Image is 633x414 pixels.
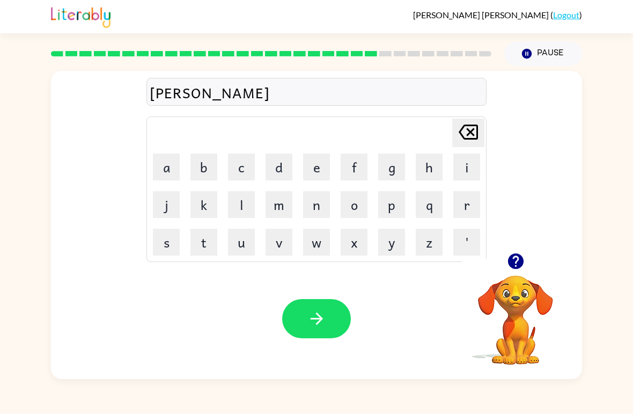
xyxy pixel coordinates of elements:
[51,4,111,28] img: Literably
[413,10,550,20] span: [PERSON_NAME] [PERSON_NAME]
[303,229,330,256] button: w
[190,154,217,180] button: b
[190,229,217,256] button: t
[416,229,443,256] button: z
[303,191,330,218] button: n
[413,10,582,20] div: ( )
[453,229,480,256] button: '
[416,191,443,218] button: q
[266,191,292,218] button: m
[453,191,480,218] button: r
[462,259,569,366] video: Your browser must support playing .mp4 files to use Literably. Please try using another browser.
[341,229,367,256] button: x
[378,229,405,256] button: y
[228,191,255,218] button: l
[303,154,330,180] button: e
[453,154,480,180] button: i
[378,191,405,218] button: p
[266,229,292,256] button: v
[153,229,180,256] button: s
[341,191,367,218] button: o
[504,41,582,66] button: Pause
[341,154,367,180] button: f
[416,154,443,180] button: h
[190,191,217,218] button: k
[153,191,180,218] button: j
[228,154,255,180] button: c
[266,154,292,180] button: d
[228,229,255,256] button: u
[153,154,180,180] button: a
[378,154,405,180] button: g
[553,10,579,20] a: Logout
[150,81,483,104] div: [PERSON_NAME]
